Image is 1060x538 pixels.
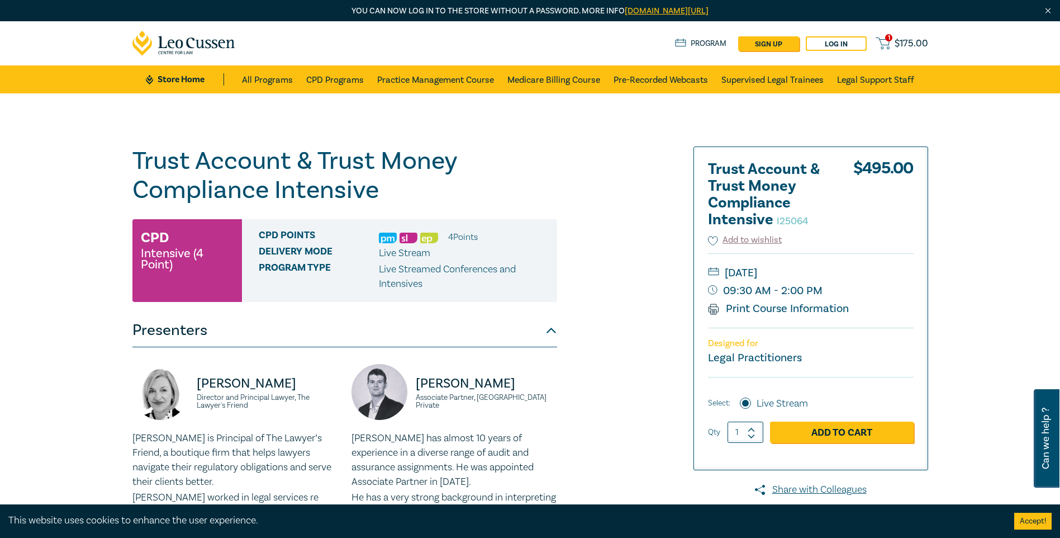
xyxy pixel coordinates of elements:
[721,65,824,93] a: Supervised Legal Trainees
[400,233,417,243] img: Substantive Law
[259,262,379,291] span: Program type
[777,215,809,228] small: I25064
[757,397,808,411] label: Live Stream
[1043,6,1053,16] img: Close
[448,230,478,244] li: 4 Point s
[708,351,802,365] small: Legal Practitioners
[132,314,557,347] button: Presenters
[708,301,849,316] a: Print Course Information
[625,6,709,16] a: [DOMAIN_NAME][URL]
[8,513,997,528] div: This website uses cookies to enhance the user experience.
[416,375,557,393] p: [PERSON_NAME]
[420,233,438,243] img: Ethics & Professional Responsibility
[708,264,914,282] small: [DATE]
[141,248,234,270] small: Intensive (4 Point)
[259,246,379,261] span: Delivery Mode
[1014,513,1052,530] button: Accept cookies
[132,431,338,489] p: [PERSON_NAME] is Principal of The Lawyer’s Friend, a boutique firm that helps lawyers navigate th...
[708,282,914,300] small: 09:30 AM - 2:00 PM
[853,161,914,234] div: $ 495.00
[197,375,338,393] p: [PERSON_NAME]
[770,422,914,443] a: Add to Cart
[1040,396,1051,481] span: Can we help ?
[728,422,763,443] input: 1
[738,36,799,51] a: sign up
[708,234,782,247] button: Add to wishlist
[242,65,293,93] a: All Programs
[837,65,914,93] a: Legal Support Staff
[377,65,494,93] a: Practice Management Course
[708,338,914,349] p: Designed for
[416,394,557,409] small: Associate Partner, [GEOGRAPHIC_DATA] Private
[259,230,379,244] span: CPD Points
[379,233,397,243] img: Practice Management & Business Skills
[895,37,928,50] span: $ 175.00
[351,364,407,420] img: https://s3.ap-southeast-2.amazonaws.com/leo-cussen-store-production-content/Contacts/Alex%20Young...
[614,65,708,93] a: Pre-Recorded Webcasts
[708,397,730,409] span: Select:
[146,73,224,86] a: Store Home
[675,37,727,50] a: Program
[379,247,430,259] span: Live Stream
[708,426,720,438] label: Qty
[351,490,557,505] p: He has a very strong background in interpreting
[197,394,338,409] small: Director and Principal Lawyer, The Lawyer's Friend
[132,147,557,205] h1: Trust Account & Trust Money Compliance Intensive
[132,490,338,505] p: [PERSON_NAME] worked in legal services re
[708,161,831,228] h2: Trust Account & Trust Money Compliance Intensive
[507,65,600,93] a: Medicare Billing Course
[141,228,169,248] h3: CPD
[306,65,364,93] a: CPD Programs
[379,262,549,291] p: Live Streamed Conferences and Intensives
[885,34,892,41] span: 1
[806,36,867,51] a: Log in
[132,364,188,420] img: https://s3.ap-southeast-2.amazonaws.com/leo-cussen-store-production-content/Contacts/Jennie%20Pak...
[132,5,928,17] p: You can now log in to the store without a password. More info
[693,483,928,497] a: Share with Colleagues
[351,431,557,489] p: [PERSON_NAME] has almost 10 years of experience in a diverse range of audit and assurance assignm...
